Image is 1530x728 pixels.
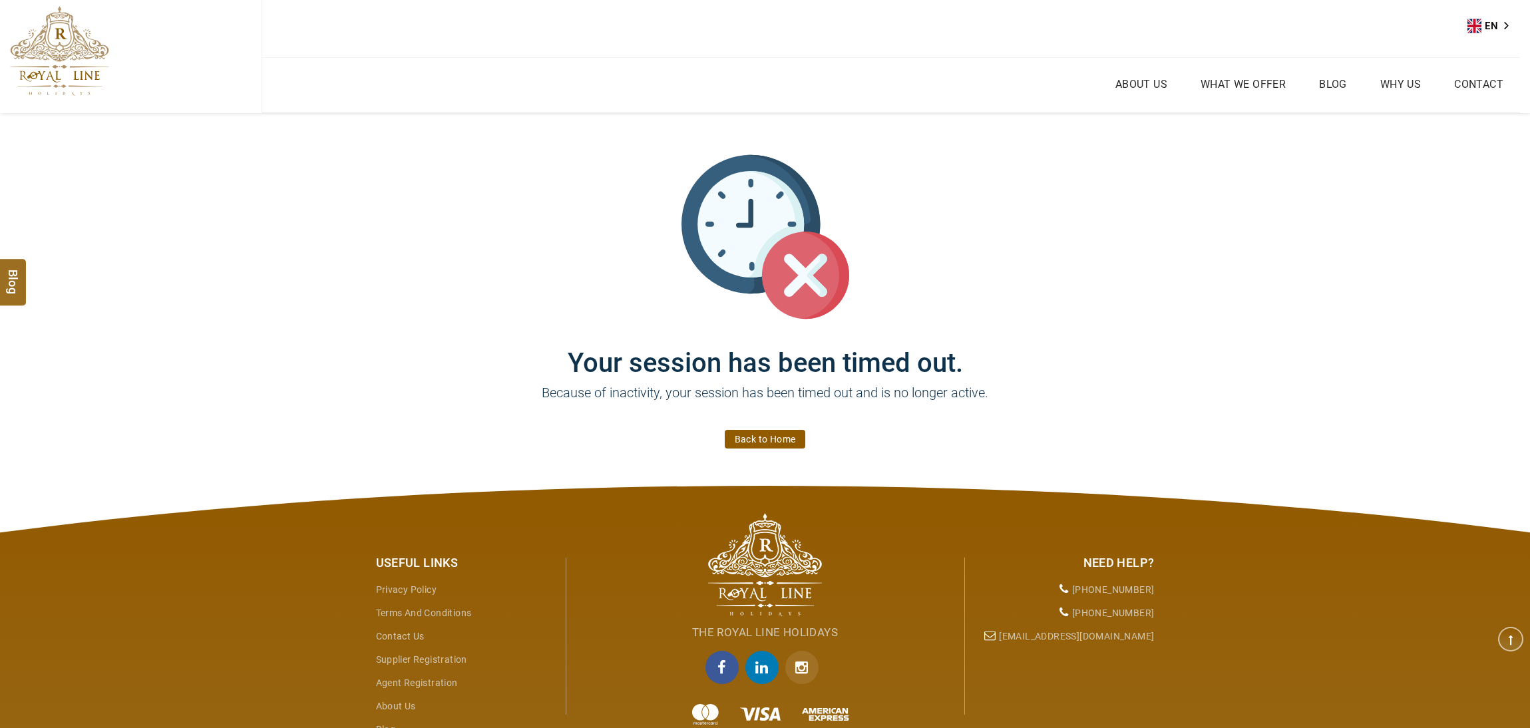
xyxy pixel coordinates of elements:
[1451,75,1507,94] a: Contact
[708,513,822,616] img: The Royal Line Holidays
[5,269,22,280] span: Blog
[376,654,467,665] a: Supplier Registration
[376,677,458,688] a: Agent Registration
[1197,75,1289,94] a: What we Offer
[975,578,1155,602] li: [PHONE_NUMBER]
[785,651,825,684] a: Instagram
[376,631,425,641] a: Contact Us
[1467,16,1518,36] aside: Language selected: English
[705,651,745,684] a: facebook
[376,584,437,595] a: Privacy Policy
[692,626,838,639] span: The Royal Line Holidays
[366,383,1165,423] p: Because of inactivity, your session has been timed out and is no longer active.
[975,602,1155,625] li: [PHONE_NUMBER]
[376,554,556,572] div: Useful Links
[745,651,785,684] a: linkedin
[975,554,1155,572] div: Need Help?
[10,6,109,96] img: The Royal Line Holidays
[1467,16,1518,36] a: EN
[1316,75,1350,94] a: Blog
[1112,75,1171,94] a: About Us
[376,608,472,618] a: Terms and Conditions
[725,430,806,449] a: Back to Home
[366,321,1165,379] h1: Your session has been timed out.
[376,701,416,711] a: About Us
[999,631,1154,641] a: [EMAIL_ADDRESS][DOMAIN_NAME]
[1467,16,1518,36] div: Language
[1377,75,1424,94] a: Why Us
[681,153,849,321] img: session_time_out.svg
